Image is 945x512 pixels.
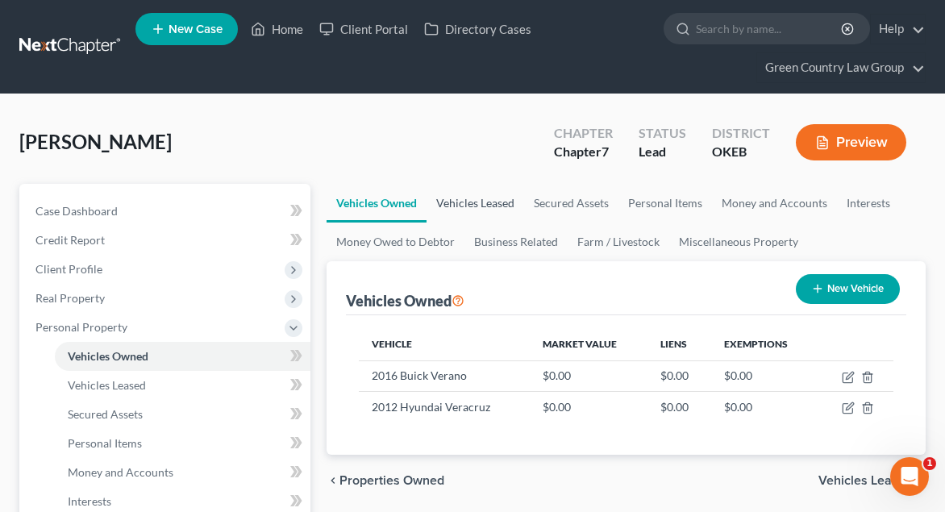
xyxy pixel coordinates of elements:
[647,360,711,391] td: $0.00
[35,262,102,276] span: Client Profile
[602,144,609,159] span: 7
[339,474,444,487] span: Properties Owned
[796,274,900,304] button: New Vehicle
[757,53,925,82] a: Green Country Law Group
[169,23,223,35] span: New Case
[530,328,647,360] th: Market Value
[871,15,925,44] a: Help
[35,320,127,334] span: Personal Property
[68,465,173,479] span: Money and Accounts
[359,360,529,391] td: 2016 Buick Verano
[530,392,647,423] td: $0.00
[818,474,913,487] span: Vehicles Leased
[19,130,172,153] span: [PERSON_NAME]
[68,378,146,392] span: Vehicles Leased
[327,223,464,261] a: Money Owed to Debtor
[647,328,711,360] th: Liens
[311,15,416,44] a: Client Portal
[55,371,310,400] a: Vehicles Leased
[711,392,817,423] td: $0.00
[55,400,310,429] a: Secured Assets
[890,457,929,496] iframe: Intercom live chat
[68,436,142,450] span: Personal Items
[711,328,817,360] th: Exemptions
[647,392,711,423] td: $0.00
[68,407,143,421] span: Secured Assets
[696,14,843,44] input: Search by name...
[669,223,808,261] a: Miscellaneous Property
[35,233,105,247] span: Credit Report
[35,204,118,218] span: Case Dashboard
[427,184,524,223] a: Vehicles Leased
[327,184,427,223] a: Vehicles Owned
[554,124,613,143] div: Chapter
[55,429,310,458] a: Personal Items
[35,291,105,305] span: Real Property
[554,143,613,161] div: Chapter
[712,124,770,143] div: District
[524,184,618,223] a: Secured Assets
[23,226,310,255] a: Credit Report
[530,360,647,391] td: $0.00
[359,328,529,360] th: Vehicle
[68,349,148,363] span: Vehicles Owned
[712,184,837,223] a: Money and Accounts
[837,184,900,223] a: Interests
[796,124,906,160] button: Preview
[327,474,444,487] button: chevron_left Properties Owned
[243,15,311,44] a: Home
[68,494,111,508] span: Interests
[416,15,539,44] a: Directory Cases
[568,223,669,261] a: Farm / Livestock
[55,342,310,371] a: Vehicles Owned
[327,474,339,487] i: chevron_left
[618,184,712,223] a: Personal Items
[639,143,686,161] div: Lead
[55,458,310,487] a: Money and Accounts
[23,197,310,226] a: Case Dashboard
[818,474,926,487] button: Vehicles Leased chevron_right
[711,360,817,391] td: $0.00
[346,291,464,310] div: Vehicles Owned
[639,124,686,143] div: Status
[923,457,936,470] span: 1
[359,392,529,423] td: 2012 Hyundai Veracruz
[712,143,770,161] div: OKEB
[464,223,568,261] a: Business Related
